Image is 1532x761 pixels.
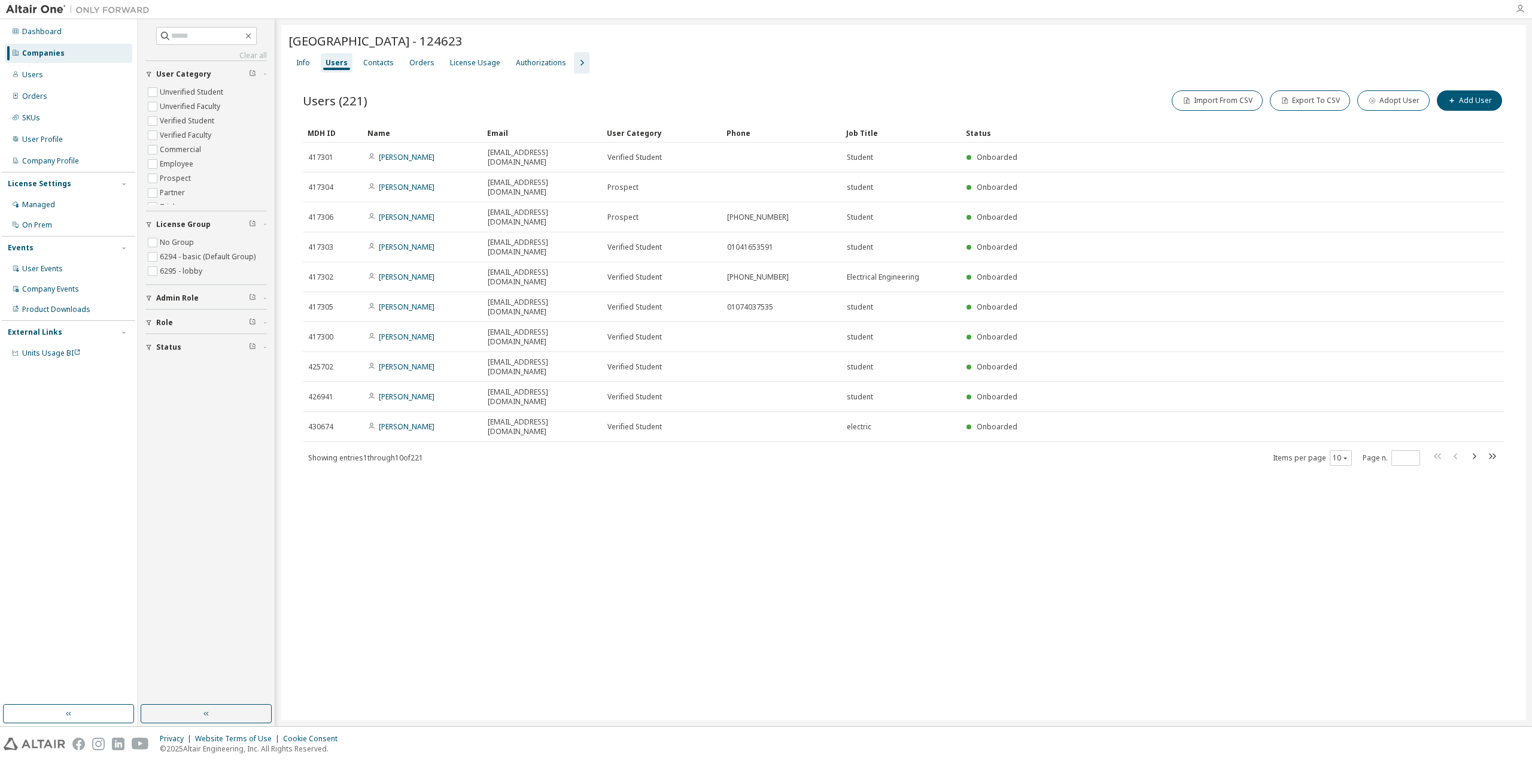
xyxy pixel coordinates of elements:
div: Users [22,70,43,80]
span: student [847,392,873,402]
span: Verified Student [607,302,662,312]
a: [PERSON_NAME] [379,392,434,402]
div: Product Downloads [22,305,90,314]
span: 417305 [308,302,333,312]
button: Admin Role [145,285,267,311]
div: Users [326,58,348,68]
label: 6295 - lobby [160,264,205,278]
img: youtube.svg [132,738,149,750]
div: External Links [8,328,62,337]
div: Job Title [846,123,956,143]
div: User Profile [22,135,63,144]
div: User Events [22,264,63,274]
span: [EMAIL_ADDRESS][DOMAIN_NAME] [488,268,597,287]
label: Unverified Faculty [160,99,223,114]
div: License Usage [450,58,500,68]
span: Clear filter [249,318,256,328]
img: facebook.svg [72,738,85,750]
span: Verified Student [607,332,662,342]
span: 430674 [308,422,333,432]
a: [PERSON_NAME] [379,302,434,312]
span: Verified Student [607,422,662,432]
span: student [847,362,873,372]
button: 10 [1333,453,1349,463]
span: 417306 [308,213,333,222]
div: Name [367,123,478,143]
span: Onboarded [977,302,1017,312]
div: Cookie Consent [283,734,345,744]
span: Role [156,318,173,328]
div: Dashboard [22,27,62,37]
span: Showing entries 1 through 10 of 221 [308,453,423,463]
span: Units Usage BI [22,348,81,358]
span: student [847,242,873,252]
div: MDH ID [308,123,358,143]
div: Info [296,58,310,68]
span: Prospect [607,213,639,222]
div: Orders [409,58,434,68]
div: Events [8,243,34,253]
div: Managed [22,200,55,210]
label: Prospect [160,171,193,186]
label: No Group [160,235,196,250]
img: linkedin.svg [112,738,124,750]
span: Onboarded [977,362,1017,372]
button: Import From CSV [1172,90,1263,111]
span: [GEOGRAPHIC_DATA] - 124623 [288,32,463,49]
label: Trial [160,200,177,214]
span: Clear filter [249,342,256,352]
div: Email [487,123,597,143]
div: Authorizations [516,58,566,68]
span: Clear filter [249,69,256,79]
span: Verified Student [607,362,662,372]
button: License Group [145,211,267,238]
span: 426941 [308,392,333,402]
div: SKUs [22,113,40,123]
span: Items per page [1273,450,1352,466]
a: Clear all [145,51,267,60]
button: Add User [1437,90,1502,111]
div: Company Events [22,284,79,294]
span: Electrical Engineering [847,272,919,282]
span: 417304 [308,183,333,192]
div: On Prem [22,220,52,230]
img: instagram.svg [92,738,105,750]
label: 6294 - basic (Default Group) [160,250,258,264]
span: User Category [156,69,211,79]
a: [PERSON_NAME] [379,362,434,372]
span: [PHONE_NUMBER] [727,272,789,282]
span: Clear filter [249,220,256,229]
button: Export To CSV [1270,90,1350,111]
span: [EMAIL_ADDRESS][DOMAIN_NAME] [488,298,597,317]
a: [PERSON_NAME] [379,422,434,432]
div: Contacts [363,58,394,68]
button: User Category [145,61,267,87]
span: [EMAIL_ADDRESS][DOMAIN_NAME] [488,328,597,347]
a: [PERSON_NAME] [379,272,434,282]
span: student [847,302,873,312]
span: Verified Student [607,272,662,282]
button: Role [145,310,267,336]
span: Onboarded [977,182,1017,192]
span: [EMAIL_ADDRESS][DOMAIN_NAME] [488,178,597,197]
label: Verified Student [160,114,217,128]
span: Onboarded [977,242,1017,252]
span: electric [847,422,871,432]
p: © 2025 Altair Engineering, Inc. All Rights Reserved. [160,744,345,754]
img: altair_logo.svg [4,738,65,750]
span: Users (221) [303,92,367,109]
div: Website Terms of Use [195,734,283,744]
span: Prospect [607,183,639,192]
div: User Category [607,123,717,143]
span: [EMAIL_ADDRESS][DOMAIN_NAME] [488,238,597,257]
span: Verified Student [607,392,662,402]
span: Onboarded [977,332,1017,342]
span: Admin Role [156,293,199,303]
span: Onboarded [977,392,1017,402]
label: Partner [160,186,187,200]
div: Orders [22,92,47,101]
div: Status [966,123,1433,143]
div: License Settings [8,179,71,189]
span: Verified Student [607,242,662,252]
span: Onboarded [977,212,1017,222]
